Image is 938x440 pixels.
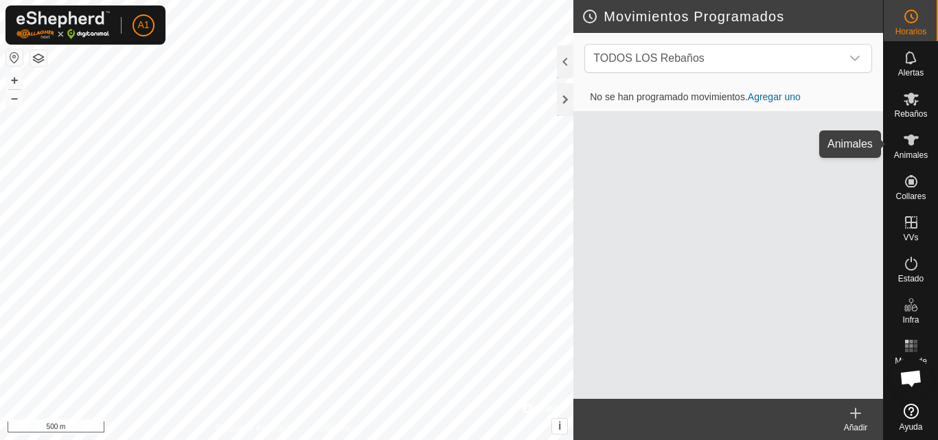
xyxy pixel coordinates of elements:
[898,69,924,77] span: Alertas
[216,422,295,435] a: Política de Privacidad
[891,358,932,399] div: Chat abierto
[903,233,918,242] span: VVs
[30,50,47,67] button: Capas del Mapa
[6,49,23,66] button: Restablecer Mapa
[582,8,883,25] h2: Movimientos Programados
[828,421,883,434] div: Añadir
[6,90,23,106] button: –
[841,45,869,72] div: dropdown trigger
[894,151,928,159] span: Animales
[748,91,801,102] a: Agregar uno
[593,52,705,64] span: TODOS LOS Rebaños
[552,419,567,434] button: i
[898,275,924,283] span: Estado
[900,423,923,431] span: Ayuda
[895,27,926,36] span: Horarios
[588,45,841,72] span: TODOS LOS Rebaños
[579,91,812,102] span: No se han programado movimientos.
[894,110,927,118] span: Rebaños
[895,192,926,200] span: Collares
[887,357,935,373] span: Mapa de Calor
[6,72,23,89] button: +
[312,422,358,435] a: Contáctenos
[558,420,561,432] span: i
[137,18,149,32] span: A1
[16,11,110,39] img: Logo Gallagher
[902,316,919,324] span: Infra
[884,398,938,437] a: Ayuda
